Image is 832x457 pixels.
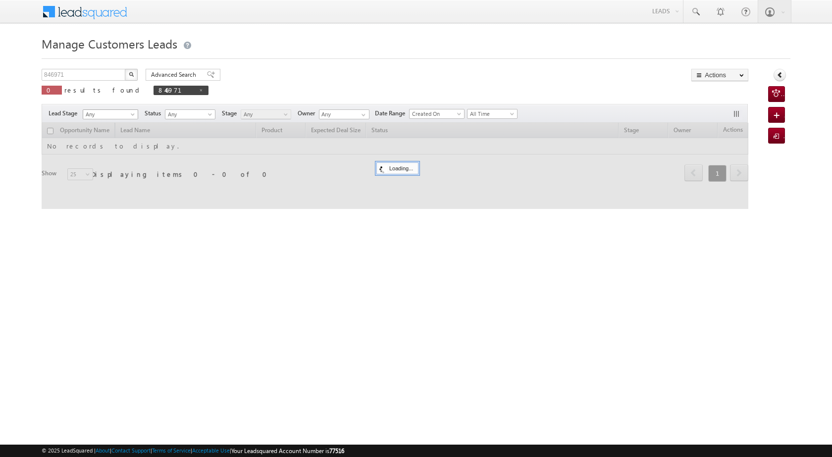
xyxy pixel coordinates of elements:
[410,109,461,118] span: Created On
[241,109,291,119] a: Any
[151,70,199,79] span: Advanced Search
[165,109,215,119] a: Any
[96,447,110,454] a: About
[231,447,344,455] span: Your Leadsquared Account Number is
[691,69,748,81] button: Actions
[64,86,143,94] span: results found
[319,109,369,119] input: Type to Search
[145,109,165,118] span: Status
[409,109,465,119] a: Created On
[83,110,135,119] span: Any
[49,109,81,118] span: Lead Stage
[42,446,344,456] span: © 2025 LeadSquared | | | | |
[152,447,191,454] a: Terms of Service
[356,110,368,120] a: Show All Items
[158,86,194,94] span: 846971
[222,109,241,118] span: Stage
[83,109,138,119] a: Any
[376,162,418,174] div: Loading...
[467,109,518,119] a: All Time
[375,109,409,118] span: Date Range
[468,109,515,118] span: All Time
[165,110,212,119] span: Any
[192,447,230,454] a: Acceptable Use
[298,109,319,118] span: Owner
[111,447,151,454] a: Contact Support
[329,447,344,455] span: 77516
[241,110,288,119] span: Any
[47,86,57,94] span: 0
[42,36,177,51] span: Manage Customers Leads
[129,72,134,77] img: Search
